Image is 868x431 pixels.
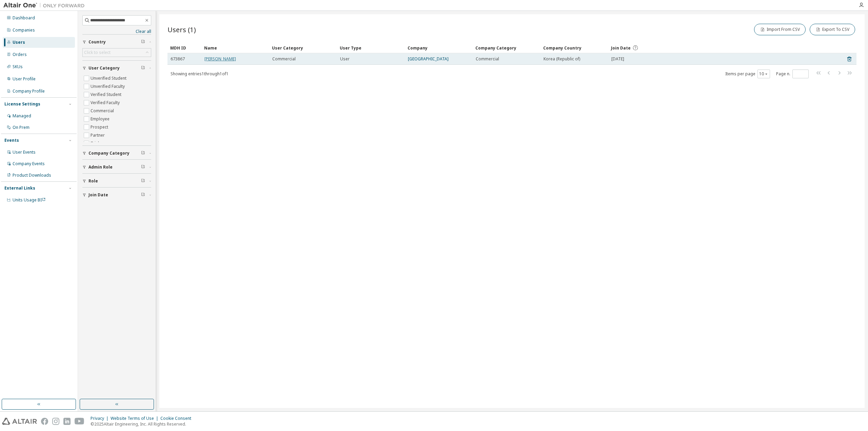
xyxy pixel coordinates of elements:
[91,131,106,139] label: Partner
[611,56,624,62] span: [DATE]
[543,42,606,53] div: Company Country
[83,48,151,57] div: Click to select
[13,52,27,57] div: Orders
[91,123,110,131] label: Prospect
[4,138,19,143] div: Events
[84,50,111,55] div: Click to select
[91,82,126,91] label: Unverified Faculty
[160,416,195,421] div: Cookie Consent
[141,178,145,184] span: Clear filter
[88,151,130,156] span: Company Category
[41,418,48,425] img: facebook.svg
[13,161,45,166] div: Company Events
[75,418,84,425] img: youtube.svg
[91,107,115,115] label: Commercial
[3,2,88,9] img: Altair One
[272,56,296,62] span: Commercial
[171,56,185,62] span: 673867
[141,65,145,71] span: Clear filter
[13,150,36,155] div: User Events
[632,45,638,51] svg: Date when the user was first added or directly signed up. If the user was deleted and later re-ad...
[475,42,538,53] div: Company Category
[82,35,151,50] button: Country
[88,178,98,184] span: Role
[141,39,145,45] span: Clear filter
[759,71,768,77] button: 10
[88,39,106,45] span: Country
[82,29,151,34] a: Clear all
[725,70,770,78] span: Items per page
[91,416,111,421] div: Privacy
[476,56,499,62] span: Commercial
[91,421,195,427] p: © 2025 Altair Engineering, Inc. All Rights Reserved.
[82,188,151,202] button: Join Date
[13,64,23,70] div: SKUs
[13,89,45,94] div: Company Profile
[340,42,402,53] div: User Type
[88,192,108,198] span: Join Date
[13,27,35,33] div: Companies
[13,15,35,21] div: Dashboard
[544,56,580,62] span: Korea (Republic of)
[88,164,113,170] span: Admin Role
[754,24,806,35] button: Import From CSV
[810,24,855,35] button: Export To CSV
[13,76,36,82] div: User Profile
[4,185,35,191] div: External Links
[52,418,59,425] img: instagram.svg
[13,197,46,203] span: Units Usage BI
[611,45,631,51] span: Join Date
[82,160,151,175] button: Admin Role
[204,42,267,53] div: Name
[63,418,71,425] img: linkedin.svg
[408,42,470,53] div: Company
[91,74,128,82] label: Unverified Student
[82,61,151,76] button: User Category
[170,42,199,53] div: MDH ID
[13,113,31,119] div: Managed
[111,416,160,421] div: Website Terms of Use
[91,115,111,123] label: Employee
[167,25,196,34] span: Users (1)
[141,151,145,156] span: Clear filter
[13,173,51,178] div: Product Downloads
[340,56,350,62] span: User
[204,56,236,62] a: [PERSON_NAME]
[2,418,37,425] img: altair_logo.svg
[776,70,809,78] span: Page n.
[141,164,145,170] span: Clear filter
[171,71,229,77] span: Showing entries 1 through 1 of 1
[88,65,120,71] span: User Category
[82,174,151,189] button: Role
[13,40,25,45] div: Users
[4,101,40,107] div: License Settings
[408,56,449,62] a: [GEOGRAPHIC_DATA]
[141,192,145,198] span: Clear filter
[91,139,100,148] label: Trial
[13,125,29,130] div: On Prem
[91,99,121,107] label: Verified Faculty
[272,42,334,53] div: User Category
[82,146,151,161] button: Company Category
[91,91,123,99] label: Verified Student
